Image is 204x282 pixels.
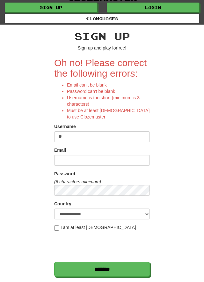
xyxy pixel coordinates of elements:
u: free [117,45,125,50]
li: Username is too short (minimum is 3 characters) [67,95,150,107]
h2: Oh no! Please correct the following errors: [54,57,150,79]
label: Country [54,201,71,207]
label: Password [54,171,75,177]
label: Username [54,123,76,130]
label: Email [54,147,66,153]
input: I am at least [DEMOGRAPHIC_DATA] [54,225,59,231]
li: Password can't be blank [67,88,150,95]
li: Email can't be blank [67,82,150,88]
em: (6 characters minimum) [54,179,101,184]
a: Languages [5,14,199,23]
p: Sign up and play for ! [54,45,150,51]
h2: Sign up [54,31,150,42]
a: Login [107,3,199,12]
iframe: reCAPTCHA [54,234,151,259]
li: Must be at least [DEMOGRAPHIC_DATA] to use Clozemaster [67,107,150,120]
label: I am at least [DEMOGRAPHIC_DATA] [54,224,136,231]
a: Sign up [5,3,97,12]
